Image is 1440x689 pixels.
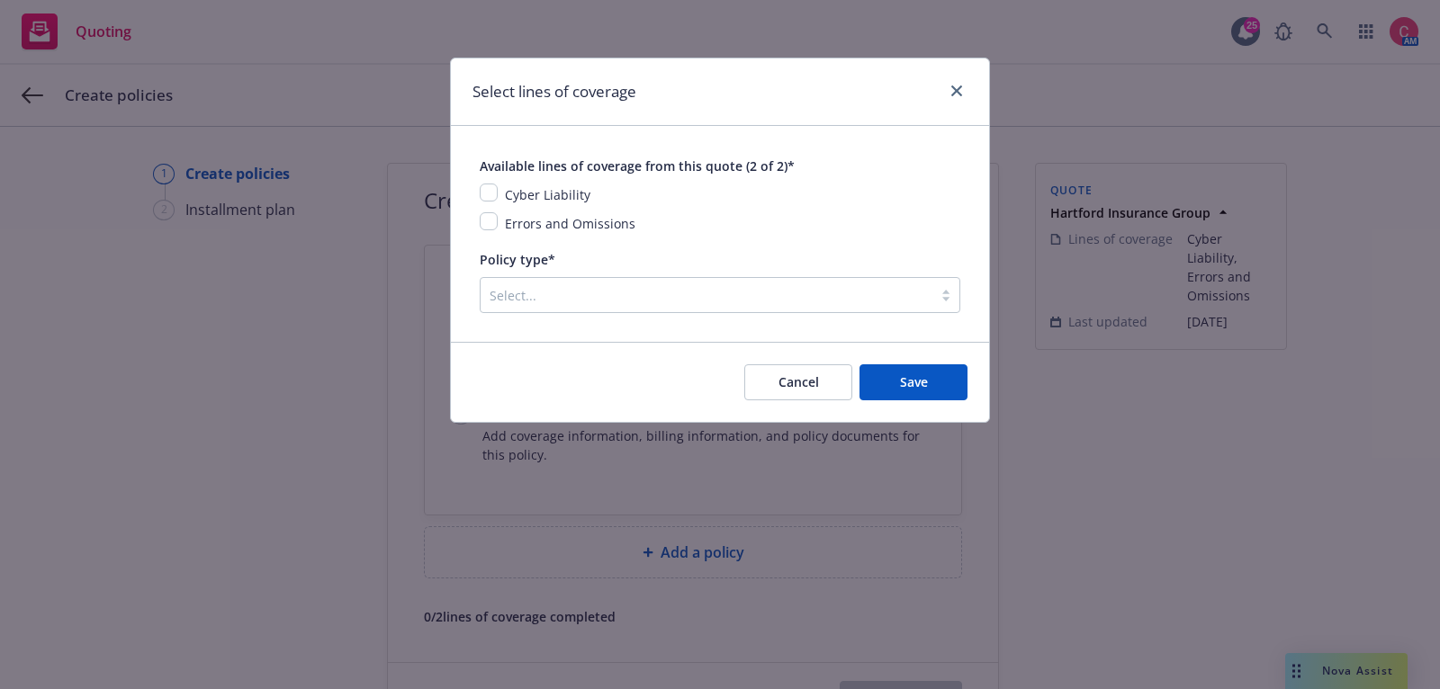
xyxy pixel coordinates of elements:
[472,80,636,103] h1: Select lines of coverage
[505,186,590,203] span: Cyber Liability
[778,373,819,390] span: Cancel
[900,373,928,390] span: Save
[859,364,967,400] button: Save
[946,80,967,102] a: close
[480,251,555,268] span: Policy type*
[505,215,635,232] span: Errors and Omissions
[744,364,852,400] button: Cancel
[480,157,795,174] span: Available lines of coverage from this quote (2 of 2)*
